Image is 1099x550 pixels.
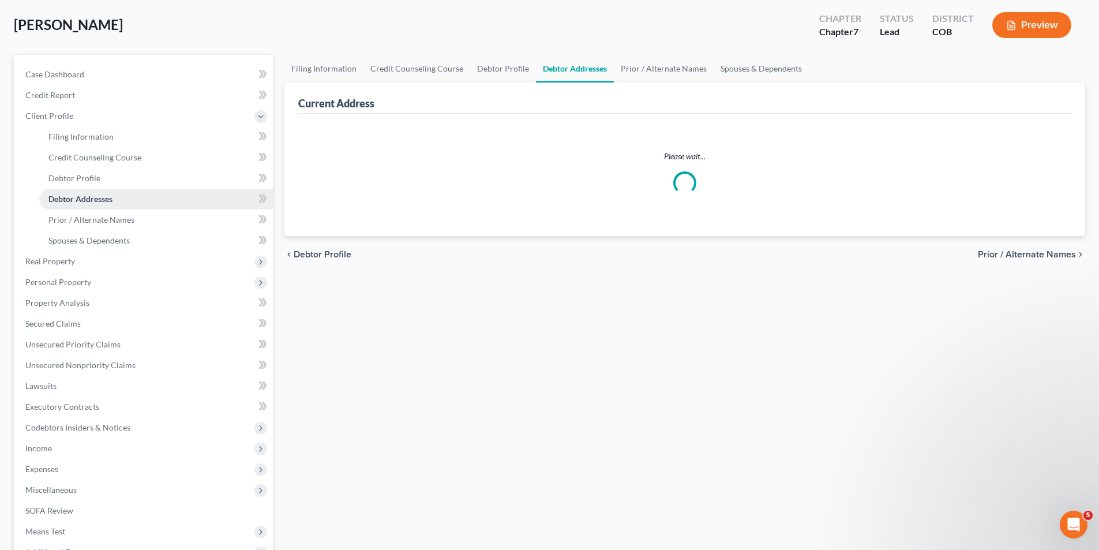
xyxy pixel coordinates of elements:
[39,147,273,168] a: Credit Counseling Course
[932,25,974,39] div: COB
[16,293,273,313] a: Property Analysis
[1083,511,1093,520] span: 5
[819,12,861,25] div: Chapter
[39,168,273,189] a: Debtor Profile
[48,132,114,141] span: Filing Information
[1076,250,1085,259] i: chevron_right
[284,250,294,259] i: chevron_left
[16,313,273,334] a: Secured Claims
[307,151,1062,162] p: Please wait...
[16,355,273,376] a: Unsecured Nonpriority Claims
[25,298,89,308] span: Property Analysis
[470,55,536,83] a: Debtor Profile
[25,422,130,432] span: Codebtors Insiders & Notices
[294,250,351,259] span: Debtor Profile
[16,376,273,396] a: Lawsuits
[25,464,58,474] span: Expenses
[48,173,100,183] span: Debtor Profile
[363,55,470,83] a: Credit Counseling Course
[614,55,714,83] a: Prior / Alternate Names
[1060,511,1087,538] iframe: Intercom live chat
[853,26,858,37] span: 7
[16,85,273,106] a: Credit Report
[39,209,273,230] a: Prior / Alternate Names
[536,55,614,83] a: Debtor Addresses
[25,526,65,536] span: Means Test
[25,506,73,515] span: SOFA Review
[978,250,1085,259] button: Prior / Alternate Names chevron_right
[25,90,75,100] span: Credit Report
[25,277,91,287] span: Personal Property
[978,250,1076,259] span: Prior / Alternate Names
[932,12,974,25] div: District
[880,12,914,25] div: Status
[16,64,273,85] a: Case Dashboard
[284,250,351,259] button: chevron_left Debtor Profile
[992,12,1071,38] button: Preview
[819,25,861,39] div: Chapter
[880,25,914,39] div: Lead
[284,55,363,83] a: Filing Information
[25,69,84,79] span: Case Dashboard
[25,339,121,349] span: Unsecured Priority Claims
[25,381,57,391] span: Lawsuits
[14,16,123,33] span: [PERSON_NAME]
[16,396,273,417] a: Executory Contracts
[39,230,273,251] a: Spouses & Dependents
[25,319,81,328] span: Secured Claims
[25,443,52,453] span: Income
[48,194,112,204] span: Debtor Addresses
[48,235,130,245] span: Spouses & Dependents
[48,215,134,225] span: Prior / Alternate Names
[39,189,273,209] a: Debtor Addresses
[16,500,273,521] a: SOFA Review
[25,111,73,121] span: Client Profile
[39,126,273,147] a: Filing Information
[48,152,141,162] span: Credit Counseling Course
[25,256,75,266] span: Real Property
[298,96,374,110] div: Current Address
[714,55,809,83] a: Spouses & Dependents
[25,485,77,495] span: Miscellaneous
[16,334,273,355] a: Unsecured Priority Claims
[25,360,136,370] span: Unsecured Nonpriority Claims
[25,402,99,411] span: Executory Contracts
